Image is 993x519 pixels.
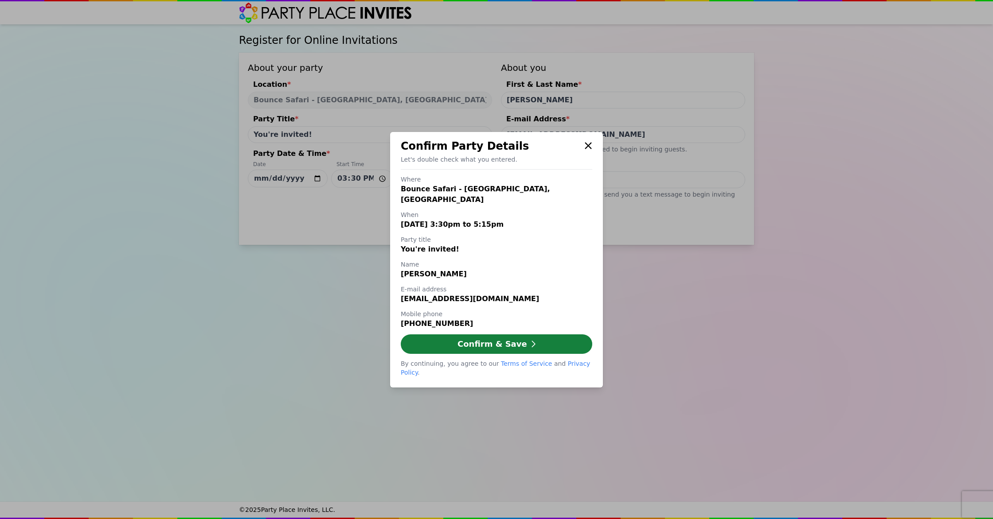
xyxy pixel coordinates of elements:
div: [DATE] 3:30pm to 5:15pm [401,219,592,230]
h3: Party title [401,235,592,244]
button: Confirm & Save [401,334,592,354]
h3: When [401,210,592,219]
div: You're invited! [401,244,592,255]
a: Terms of Service [501,360,552,367]
h3: Mobile phone [401,310,592,318]
h3: Where [401,175,592,184]
div: Confirm Party Details [401,139,581,153]
div: [EMAIL_ADDRESS][DOMAIN_NAME] [401,294,592,304]
p: Let's double check what you entered. [401,155,592,164]
div: Bounce Safari - [GEOGRAPHIC_DATA], [GEOGRAPHIC_DATA] [401,184,592,205]
h3: Name [401,260,592,269]
h3: E-mail address [401,285,592,294]
div: [PERSON_NAME] [401,269,592,279]
div: By continuing, you agree to our and . [401,359,592,377]
div: [PHONE_NUMBER] [401,318,592,329]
